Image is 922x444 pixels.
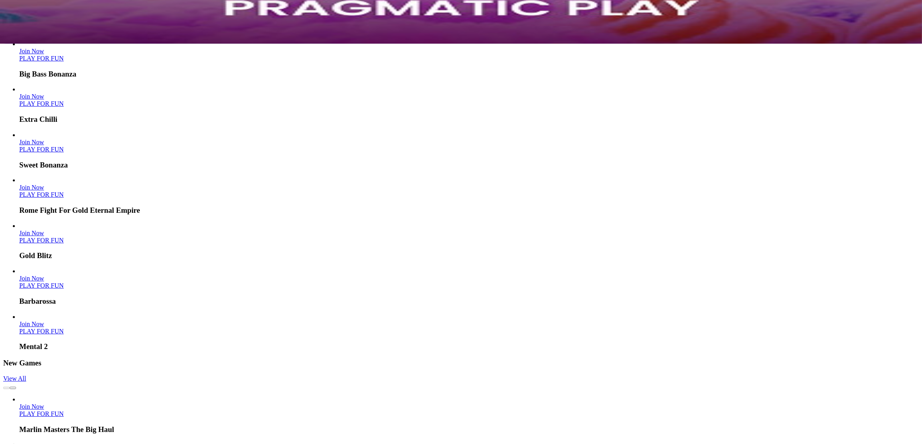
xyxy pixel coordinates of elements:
[19,191,64,198] a: Rome Fight For Gold Eternal Empire
[19,321,44,327] a: Mental 2
[19,251,919,260] h3: Gold Blitz
[19,86,919,124] article: Extra Chilli
[19,206,919,215] h3: Rome Fight For Gold Eternal Empire
[19,425,919,434] h3: Marlin Masters The Big Haul
[19,403,44,410] span: Join Now
[19,177,919,215] article: Rome Fight For Gold Eternal Empire
[19,93,44,100] span: Join Now
[19,275,44,282] span: Join Now
[19,184,44,191] span: Join Now
[19,230,44,236] span: Join Now
[19,237,64,244] a: Gold Blitz
[19,55,64,62] a: Big Bass Bonanza
[19,100,64,107] a: Extra Chilli
[19,313,919,351] article: Mental 2
[19,48,44,54] span: Join Now
[19,396,919,434] article: Marlin Masters The Big Haul
[19,131,919,170] article: Sweet Bonanza
[19,342,919,351] h3: Mental 2
[19,328,64,335] a: Mental 2
[19,410,64,417] a: Marlin Masters The Big Haul
[19,275,44,282] a: Barbarossa
[3,375,26,382] a: View All
[19,321,44,327] span: Join Now
[19,139,44,145] span: Join Now
[19,93,44,100] a: Extra Chilli
[19,115,919,124] h3: Extra Chilli
[19,146,64,153] a: Sweet Bonanza
[3,359,919,367] h3: New Games
[19,403,44,410] a: Marlin Masters The Big Haul
[19,48,44,54] a: Big Bass Bonanza
[19,139,44,145] a: Sweet Bonanza
[19,297,919,306] h3: Barbarossa
[19,161,919,170] h3: Sweet Bonanza
[19,184,44,191] a: Rome Fight For Gold Eternal Empire
[19,40,919,79] article: Big Bass Bonanza
[19,282,64,289] a: Barbarossa
[3,387,10,389] button: prev slide
[19,268,919,306] article: Barbarossa
[19,70,919,79] h3: Big Bass Bonanza
[19,222,919,260] article: Gold Blitz
[19,230,44,236] a: Gold Blitz
[10,387,16,389] button: next slide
